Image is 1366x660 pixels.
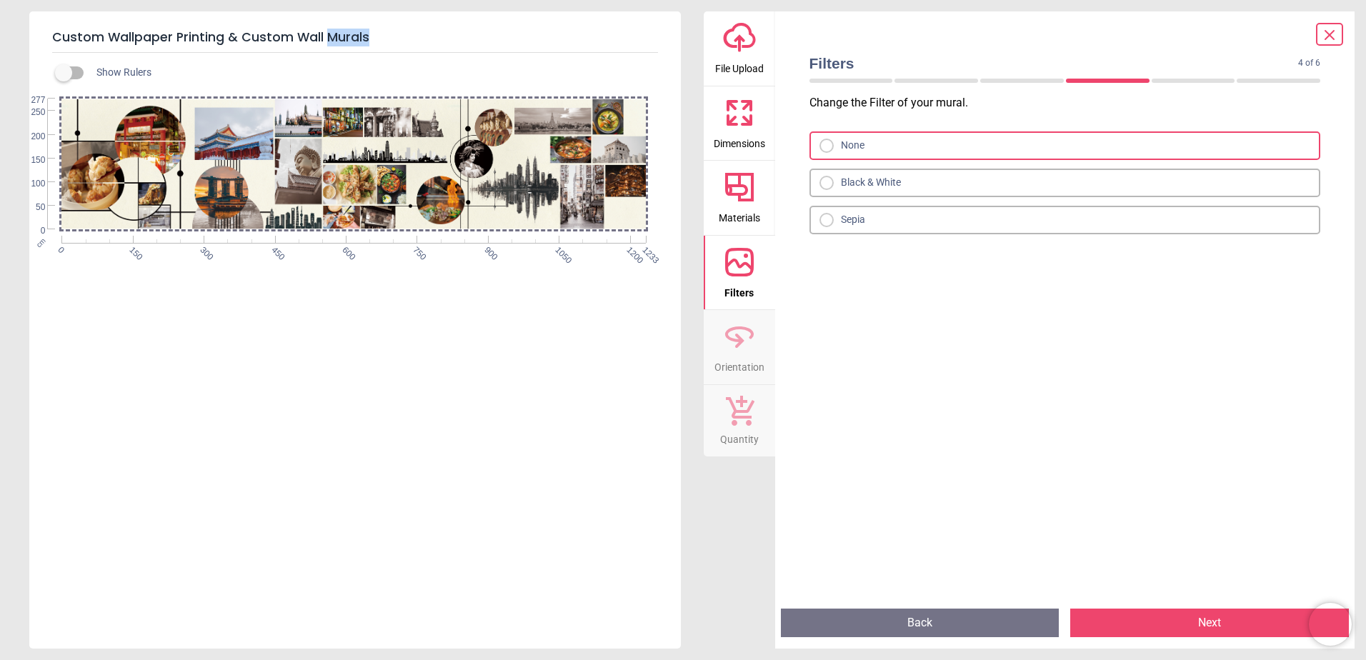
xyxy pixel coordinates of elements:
[1070,609,1349,637] button: Next
[18,178,45,190] span: 100
[704,310,775,384] button: Orientation
[639,244,649,254] span: 1233
[197,244,206,254] span: 300
[704,385,775,456] button: Quantity
[269,244,278,254] span: 450
[35,236,47,249] span: cm
[624,244,633,254] span: 1200
[64,64,681,81] div: Show Rulers
[841,176,901,190] div: Black & White
[714,130,765,151] span: Dimensions
[714,354,764,375] span: Orientation
[1309,603,1352,646] iframe: Brevo live chat
[56,244,65,254] span: 0
[18,225,45,237] span: 0
[126,244,136,254] span: 150
[781,609,1060,637] button: Back
[841,213,865,227] div: Sepia
[809,95,1332,111] p: Change the Filter of your mural .
[1298,57,1320,69] span: 4 of 6
[18,154,45,166] span: 150
[18,131,45,143] span: 200
[339,244,349,254] span: 600
[704,86,775,161] button: Dimensions
[704,161,775,235] button: Materials
[724,279,754,301] span: Filters
[704,11,775,86] button: File Upload
[411,244,420,254] span: 750
[552,244,562,254] span: 1050
[720,426,759,447] span: Quantity
[52,23,658,53] h5: Custom Wallpaper Printing & Custom Wall Murals
[482,244,491,254] span: 900
[809,53,1299,74] span: Filters
[18,106,45,119] span: 250
[18,94,45,106] span: 277
[841,139,864,153] div: None
[715,55,764,76] span: File Upload
[704,236,775,310] button: Filters
[18,201,45,214] span: 50
[719,204,760,226] span: Materials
